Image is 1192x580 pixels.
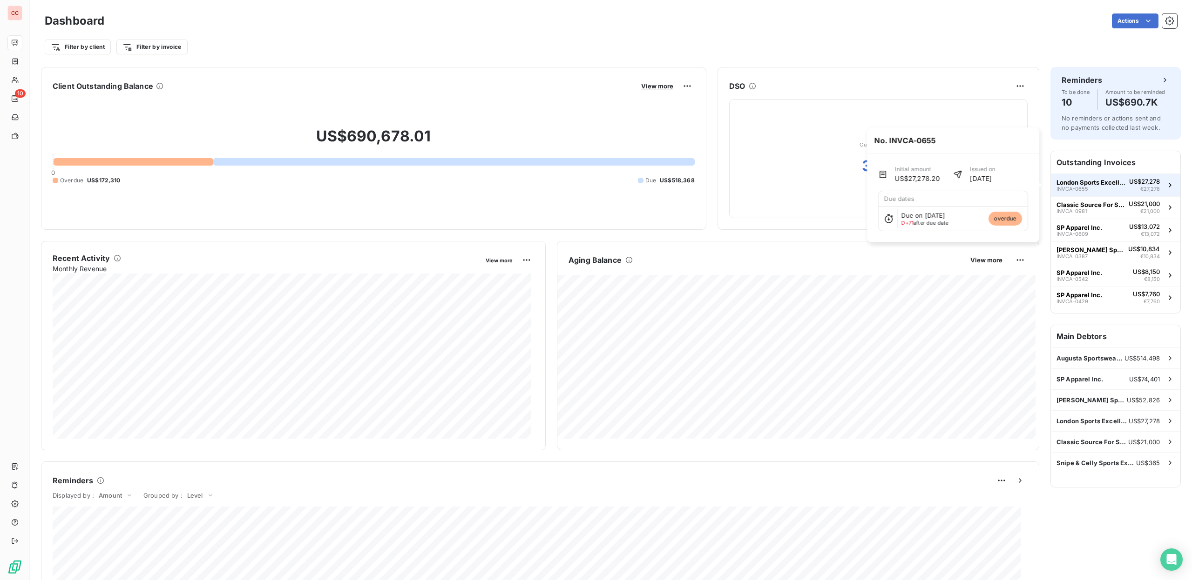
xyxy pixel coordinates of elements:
[660,176,695,185] span: US$518,368
[1140,253,1160,260] span: €10,834
[1160,548,1183,571] div: Open Intercom Messenger
[1057,208,1087,214] span: INVCA-0981
[1057,201,1125,208] span: Classic Source For Sports
[143,492,183,499] span: Grouped by :
[1057,276,1088,282] span: INVCA-0542
[53,253,110,264] h6: Recent Activity
[1128,438,1160,446] span: US$21,000
[1051,241,1180,264] button: [PERSON_NAME] Sports ExcellenceINVCA-0387US$10,834€10,834
[1057,253,1088,259] span: INVCA-0387
[1057,375,1103,383] span: SP Apparel Inc.
[1140,185,1160,193] span: €27,278
[53,127,695,155] h2: US$690,678.01
[53,80,153,92] h6: Client Outstanding Balance
[729,80,745,92] h6: DSO
[641,82,673,90] span: View more
[1057,291,1102,299] span: SP Apparel Inc.
[116,40,187,54] button: Filter by invoice
[1112,13,1158,28] button: Actions
[1129,200,1160,207] span: US$21,000
[1105,89,1165,95] span: Amount to be reminded
[970,256,1002,264] span: View more
[53,475,93,486] h6: Reminders
[1057,396,1127,404] span: [PERSON_NAME] Sports Excellence
[87,176,121,185] span: US$172,310
[1140,207,1160,215] span: €21,000
[1062,74,1102,86] h6: Reminders
[1051,173,1180,196] button: London Sports ExcellenceINVCA-0655US$27,278€27,278
[1124,354,1160,362] span: US$514,498
[1062,95,1090,110] h4: 10
[1128,245,1160,253] span: US$10,834
[884,195,914,202] span: Due dates
[51,169,55,176] span: 0
[638,82,676,90] button: View more
[7,560,22,574] img: Logo LeanPay
[1129,375,1160,383] span: US$74,401
[968,256,1005,264] button: View more
[867,127,943,153] span: No. INVCA-0655
[1105,95,1165,110] h4: US$690.7K
[1057,354,1124,362] span: Augusta Sportswear Canada Inc. Dba Momentec Brands – [GEOGRAPHIC_DATA]
[15,89,26,98] span: 10
[1057,186,1088,192] span: INVCA-0655
[645,176,656,185] span: Due
[1141,230,1160,238] span: €13,072
[895,165,940,173] span: Initial amount
[901,220,948,226] span: after due date
[1051,325,1180,347] h6: Main Debtors
[1129,417,1160,425] span: US$27,278
[1051,151,1180,173] h6: Outstanding Invoices
[1051,264,1180,287] button: SP Apparel Inc.INVCA-0542US$8,150€8,150
[483,256,515,264] button: View more
[1057,179,1125,186] span: London Sports Excellence
[901,212,945,219] span: Due on [DATE]
[989,212,1022,226] span: overdue
[970,165,995,173] span: Issued on
[569,254,622,266] h6: Aging Balance
[1144,275,1160,283] span: €8,150
[7,6,22,20] div: CC
[860,142,897,147] span: Current month
[53,492,94,499] span: Displayed by :
[45,40,111,54] button: Filter by client
[862,157,882,175] h2: 34
[99,492,122,499] span: Amount
[1136,459,1160,467] span: US$365
[53,264,479,273] span: Monthly Revenue
[1127,396,1160,404] span: US$52,826
[486,257,513,264] span: View more
[1129,178,1160,185] span: US$27,278
[1051,196,1180,219] button: Classic Source For SportsINVCA-0981US$21,000€21,000
[1129,223,1160,230] span: US$13,072
[895,173,940,183] span: US$27,278.20
[60,176,83,185] span: Overdue
[1062,114,1161,131] span: No reminders or actions sent and no payments collected last week.
[45,13,104,29] h3: Dashboard
[1057,224,1102,231] span: SP Apparel Inc.
[1057,246,1124,253] span: [PERSON_NAME] Sports Excellence
[1057,299,1088,304] span: INVCA-0429
[187,492,203,499] span: Level
[1144,298,1160,306] span: €7,760
[1051,219,1180,241] button: SP Apparel Inc.INVCA-0609US$13,072€13,072
[1062,89,1090,95] span: To be done
[1057,231,1088,237] span: INVCA-0609
[1057,269,1102,276] span: SP Apparel Inc.
[1133,290,1160,298] span: US$7,760
[901,220,914,226] span: D+71
[1057,459,1136,467] span: Snipe & Celly Sports Excellence
[970,173,995,183] span: [DATE]
[1051,287,1180,309] button: SP Apparel Inc.INVCA-0429US$7,760€7,760
[1057,438,1128,446] span: Classic Source For Sports
[1057,417,1129,425] span: London Sports Excellence
[1133,268,1160,275] span: US$8,150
